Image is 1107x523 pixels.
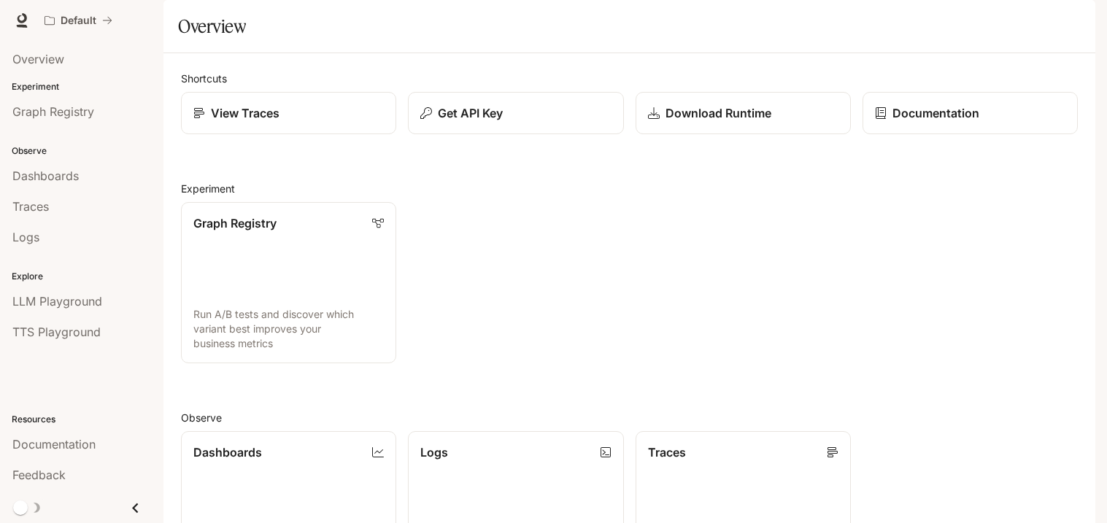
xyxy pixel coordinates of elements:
[666,104,771,122] p: Download Runtime
[193,214,277,232] p: Graph Registry
[38,6,119,35] button: All workspaces
[863,92,1078,134] a: Documentation
[181,181,1078,196] h2: Experiment
[438,104,503,122] p: Get API Key
[181,410,1078,425] h2: Observe
[636,92,851,134] a: Download Runtime
[178,12,246,41] h1: Overview
[181,92,396,134] a: View Traces
[211,104,279,122] p: View Traces
[420,443,448,461] p: Logs
[648,443,686,461] p: Traces
[193,443,262,461] p: Dashboards
[61,15,96,27] p: Default
[181,71,1078,86] h2: Shortcuts
[181,202,396,363] a: Graph RegistryRun A/B tests and discover which variant best improves your business metrics
[408,92,623,134] button: Get API Key
[193,307,384,351] p: Run A/B tests and discover which variant best improves your business metrics
[892,104,979,122] p: Documentation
